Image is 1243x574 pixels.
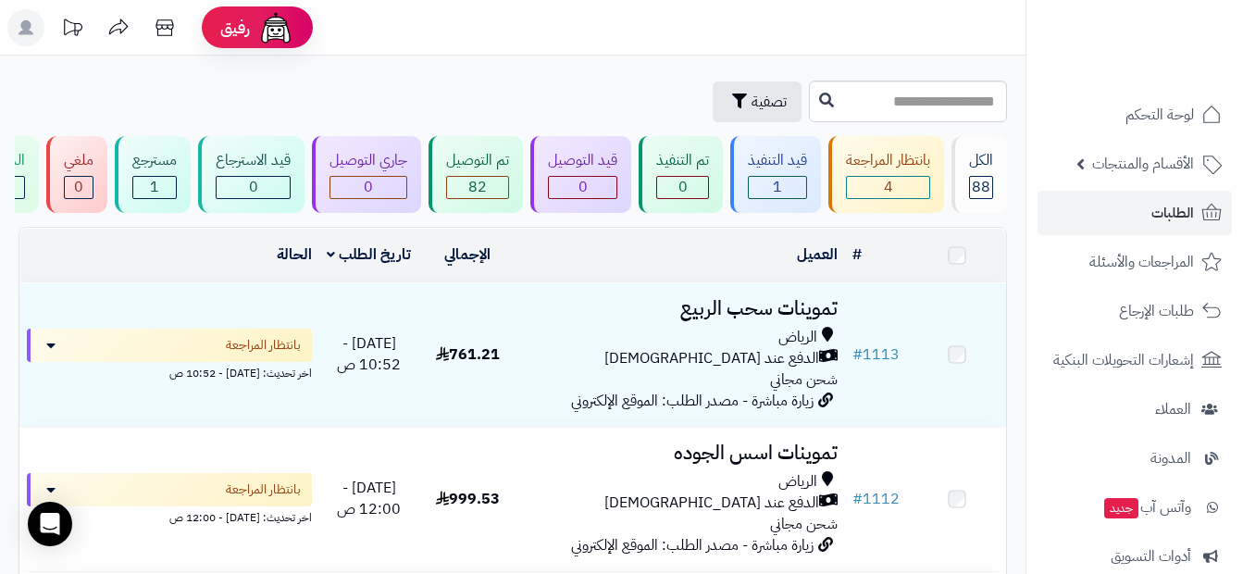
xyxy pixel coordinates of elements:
[447,177,508,198] div: 82
[635,136,727,213] a: تم التنفيذ 0
[749,177,806,198] div: 1
[330,177,406,198] div: 0
[578,176,588,198] span: 0
[847,177,929,198] div: 4
[74,176,83,198] span: 0
[1053,347,1194,373] span: إشعارات التحويلات البنكية
[748,150,807,171] div: قيد التنفيذ
[226,480,301,499] span: بانتظار المراجعة
[770,513,838,535] span: شحن مجاني
[425,136,527,213] a: تم التوصيل 82
[972,176,990,198] span: 88
[1117,39,1225,78] img: logo-2.png
[656,150,709,171] div: تم التنفيذ
[444,243,491,266] a: الإجمالي
[1155,396,1191,422] span: العملاء
[194,136,308,213] a: قيد الاسترجاع 0
[778,327,817,348] span: الرياض
[132,150,177,171] div: مسترجع
[1092,151,1194,177] span: الأقسام والمنتجات
[1102,494,1191,520] span: وآتس آب
[337,332,401,376] span: [DATE] - 10:52 ص
[64,150,93,171] div: ملغي
[1089,249,1194,275] span: المراجعات والأسئلة
[852,343,900,366] a: #1113
[27,506,312,526] div: اخر تحديث: [DATE] - 12:00 ص
[111,136,194,213] a: مسترجع 1
[1038,338,1232,382] a: إشعارات التحويلات البنكية
[571,390,814,412] span: زيارة مباشرة - مصدر الطلب: الموقع الإلكتروني
[713,81,802,122] button: تصفية
[217,177,290,198] div: 0
[257,9,294,46] img: ai-face.png
[752,91,787,113] span: تصفية
[657,177,708,198] div: 0
[797,243,838,266] a: العميل
[1038,240,1232,284] a: المراجعات والأسئلة
[1038,436,1232,480] a: المدونة
[1119,298,1194,324] span: طلبات الإرجاع
[604,493,819,514] span: الدفع عند [DEMOGRAPHIC_DATA]
[1038,485,1232,530] a: وآتس آبجديد
[727,136,825,213] a: قيد التنفيذ 1
[150,176,159,198] span: 1
[678,176,688,198] span: 0
[1104,498,1138,518] span: جديد
[1038,191,1232,235] a: الطلبات
[277,243,312,266] a: الحالة
[846,150,930,171] div: بانتظار المراجعة
[778,471,817,493] span: الرياض
[825,136,948,213] a: بانتظار المراجعة 4
[49,9,95,51] a: تحديثات المنصة
[1111,543,1191,569] span: أدوات التسويق
[226,336,301,355] span: بانتظار المراجعة
[468,176,487,198] span: 82
[548,150,617,171] div: قيد التوصيل
[43,136,111,213] a: ملغي 0
[65,177,93,198] div: 0
[948,136,1011,213] a: الكل88
[216,150,291,171] div: قيد الاسترجاع
[446,150,509,171] div: تم التوصيل
[436,488,500,510] span: 999.53
[1151,200,1194,226] span: الطلبات
[773,176,782,198] span: 1
[852,343,863,366] span: #
[852,488,863,510] span: #
[28,502,72,546] div: Open Intercom Messenger
[1125,102,1194,128] span: لوحة التحكم
[220,17,250,39] span: رفيق
[327,243,411,266] a: تاريخ الطلب
[852,243,862,266] a: #
[969,150,993,171] div: الكل
[524,443,838,464] h3: تموينات اسس الجوده
[1150,445,1191,471] span: المدونة
[770,368,838,391] span: شحن مجاني
[1038,387,1232,431] a: العملاء
[364,176,373,198] span: 0
[133,177,176,198] div: 1
[436,343,500,366] span: 761.21
[1038,93,1232,137] a: لوحة التحكم
[527,136,635,213] a: قيد التوصيل 0
[329,150,407,171] div: جاري التوصيل
[852,488,900,510] a: #1112
[337,477,401,520] span: [DATE] - 12:00 ص
[604,348,819,369] span: الدفع عند [DEMOGRAPHIC_DATA]
[27,362,312,381] div: اخر تحديث: [DATE] - 10:52 ص
[571,534,814,556] span: زيارة مباشرة - مصدر الطلب: الموقع الإلكتروني
[1038,289,1232,333] a: طلبات الإرجاع
[549,177,616,198] div: 0
[884,176,893,198] span: 4
[249,176,258,198] span: 0
[524,298,838,319] h3: تموينات سحب الربيع
[308,136,425,213] a: جاري التوصيل 0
